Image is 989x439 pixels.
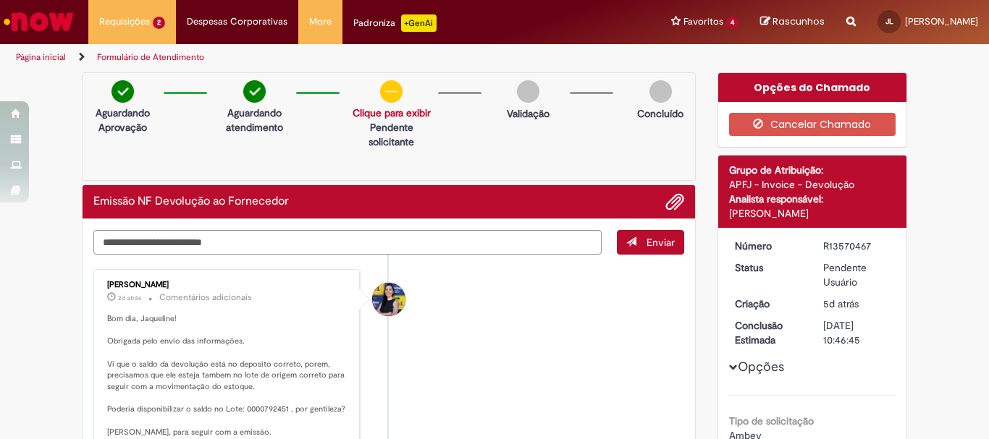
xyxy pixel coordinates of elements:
[507,106,550,121] p: Validação
[724,318,813,347] dt: Conclusão Estimada
[637,106,683,121] p: Concluído
[401,14,437,32] p: +GenAi
[683,14,723,29] span: Favoritos
[159,291,252,304] small: Comentários adicionais
[220,106,288,135] p: Aguardando atendimento
[118,294,141,302] time: 29/09/2025 09:21:56
[93,195,289,208] h2: Emissão NF Devolução ao Fornecedor Histórico de tíquete
[724,239,813,253] dt: Número
[372,283,405,316] div: Melissa Paduani
[726,17,738,29] span: 4
[107,281,348,289] div: [PERSON_NAME]
[760,15,825,29] a: Rascunhos
[729,113,896,136] button: Cancelar Chamado
[729,414,814,427] b: Tipo de solicitação
[718,73,907,102] div: Opções do Chamado
[729,206,896,221] div: [PERSON_NAME]
[187,14,287,29] span: Despesas Corporativas
[823,297,859,310] time: 26/09/2025 12:38:56
[729,163,896,177] div: Grupo de Atribuição:
[97,51,204,63] a: Formulário de Atendimento
[243,80,266,103] img: check-circle-green.png
[16,51,66,63] a: Página inicial
[729,177,896,192] div: APFJ - Invoice - Devolução
[823,318,891,347] div: [DATE] 10:46:45
[380,80,403,103] img: circle-minus.png
[517,80,539,103] img: img-circle-grey.png
[724,297,813,311] dt: Criação
[11,44,649,71] ul: Trilhas de página
[885,17,893,26] span: JL
[823,239,891,253] div: R13570467
[823,297,859,310] span: 5d atrás
[353,120,431,149] p: Pendente solicitante
[724,260,813,275] dt: Status
[111,80,134,103] img: check-circle-green.png
[823,297,891,311] div: 26/09/2025 12:38:56
[107,313,348,438] p: Bom dia, Jaqueline! Obrigada pelo envio das informações. Vi que o saldo da devolução está no depo...
[93,230,602,255] textarea: Digite sua mensagem aqui...
[823,260,891,289] div: Pendente Usuário
[353,106,431,119] a: Clique para exibir
[773,14,825,28] span: Rascunhos
[99,14,150,29] span: Requisições
[353,14,437,32] div: Padroniza
[617,230,684,255] button: Enviar
[118,294,141,302] span: 2d atrás
[88,106,156,135] p: Aguardando Aprovação
[309,14,332,29] span: More
[1,7,76,36] img: ServiceNow
[905,15,978,27] span: [PERSON_NAME]
[649,80,672,103] img: img-circle-grey.png
[729,192,896,206] div: Analista responsável:
[153,17,165,29] span: 2
[665,192,684,211] button: Adicionar anexos
[647,236,675,249] span: Enviar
